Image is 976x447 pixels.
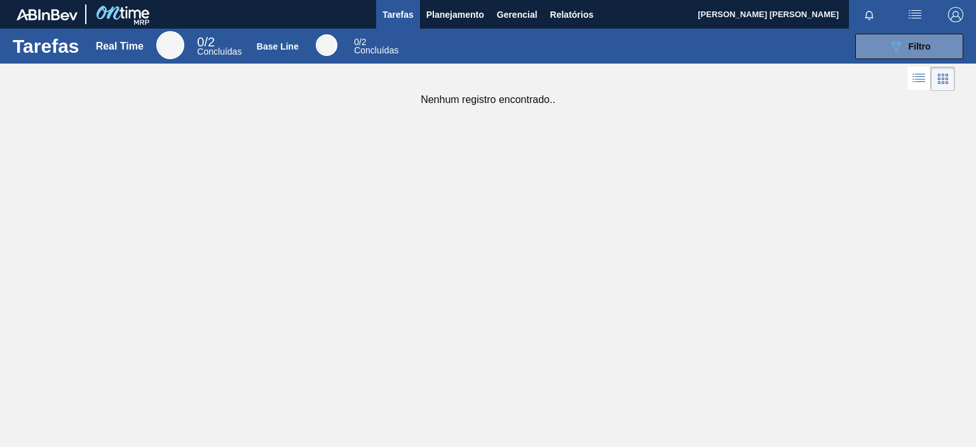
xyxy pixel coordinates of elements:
div: Base Line [316,34,337,56]
span: / 2 [197,35,215,49]
div: Real Time [197,37,241,56]
div: Visão em Lista [907,67,931,91]
span: Concluídas [197,46,241,57]
img: Logout [948,7,963,22]
span: Concluídas [354,45,398,55]
span: 0 [354,37,359,47]
span: Gerencial [497,7,538,22]
span: Relatórios [550,7,593,22]
img: userActions [907,7,923,22]
div: Base Line [354,38,398,55]
button: Filtro [855,34,963,59]
div: Visão em Cards [931,67,955,91]
img: TNhmsLtSVTkK8tSr43FrP2fwEKptu5GPRR3wAAAABJRU5ErkJggg== [17,9,78,20]
div: Base Line [257,41,299,52]
div: Real Time [156,31,184,59]
span: 0 [197,35,204,49]
button: Notificações [849,6,890,24]
h1: Tarefas [13,39,79,53]
span: Planejamento [426,7,484,22]
span: Filtro [909,41,931,52]
div: Real Time [96,41,144,52]
span: / 2 [354,37,366,47]
span: Tarefas [383,7,414,22]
